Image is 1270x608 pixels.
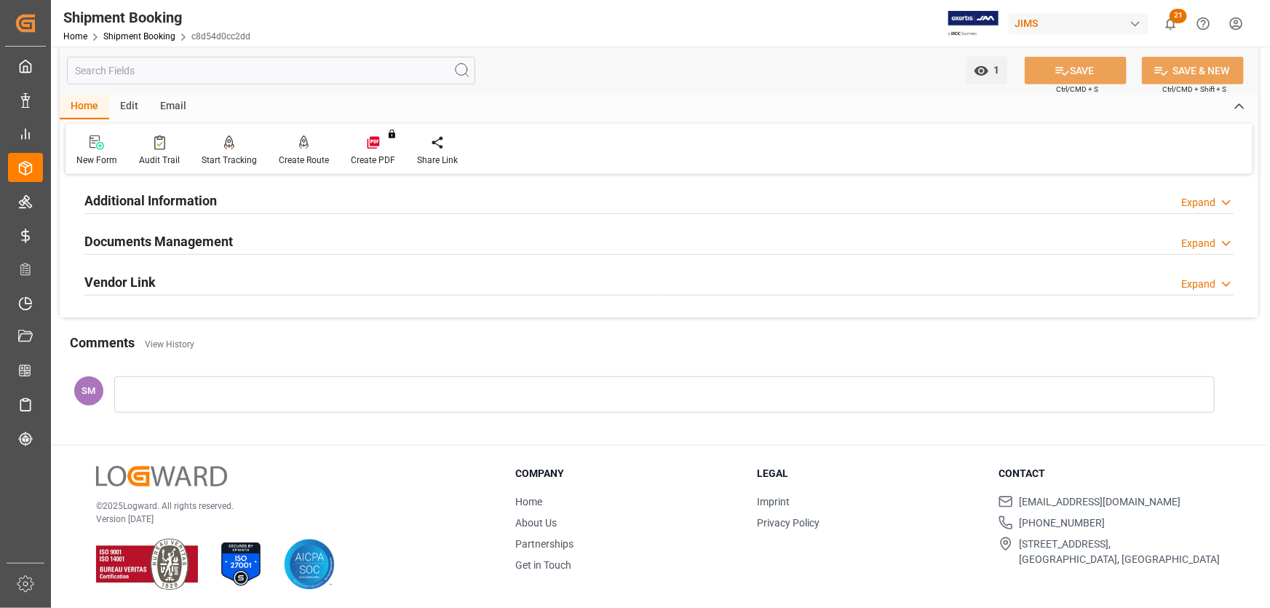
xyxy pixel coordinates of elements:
[757,496,790,508] a: Imprint
[1162,84,1226,95] span: Ctrl/CMD + Shift + S
[757,517,819,529] a: Privacy Policy
[63,31,87,42] a: Home
[109,95,149,119] div: Edit
[967,57,1007,84] button: open menu
[149,95,197,119] div: Email
[63,7,250,28] div: Shipment Booking
[999,466,1222,481] h3: Contact
[515,496,542,508] a: Home
[1181,236,1215,251] div: Expand
[1181,195,1215,210] div: Expand
[515,517,557,529] a: About Us
[82,385,96,396] span: SM
[948,11,999,36] img: Exertis%20JAM%20-%20Email%20Logo.jpg_1722504956.jpg
[84,191,217,210] h2: Additional Information
[1142,57,1244,84] button: SAVE & NEW
[96,466,227,487] img: Logward Logo
[989,64,1000,76] span: 1
[1170,9,1187,23] span: 21
[139,154,180,167] div: Audit Trail
[1009,9,1154,37] button: JIMS
[96,539,198,590] img: ISO 9001 & ISO 14001 Certification
[1019,537,1220,567] span: [STREET_ADDRESS], [GEOGRAPHIC_DATA], [GEOGRAPHIC_DATA]
[60,95,109,119] div: Home
[515,538,574,550] a: Partnerships
[515,559,571,571] a: Get in Touch
[757,466,980,481] h3: Legal
[284,539,335,590] img: AICPA SOC
[103,31,175,42] a: Shipment Booking
[67,57,475,84] input: Search Fields
[279,154,329,167] div: Create Route
[1009,13,1148,34] div: JIMS
[76,154,117,167] div: New Form
[1154,7,1187,40] button: show 21 new notifications
[1187,7,1220,40] button: Help Center
[1025,57,1127,84] button: SAVE
[145,339,194,350] a: View History
[96,500,479,513] p: © 2025 Logward. All rights reserved.
[1181,277,1215,292] div: Expand
[70,333,135,352] h2: Comments
[417,154,458,167] div: Share Link
[96,513,479,526] p: Version [DATE]
[515,466,739,481] h3: Company
[84,232,233,251] h2: Documents Management
[202,154,257,167] div: Start Tracking
[1019,494,1180,510] span: [EMAIL_ADDRESS][DOMAIN_NAME]
[84,272,156,292] h2: Vendor Link
[215,539,266,590] img: ISO 27001 Certification
[1019,516,1105,531] span: [PHONE_NUMBER]
[1056,84,1098,95] span: Ctrl/CMD + S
